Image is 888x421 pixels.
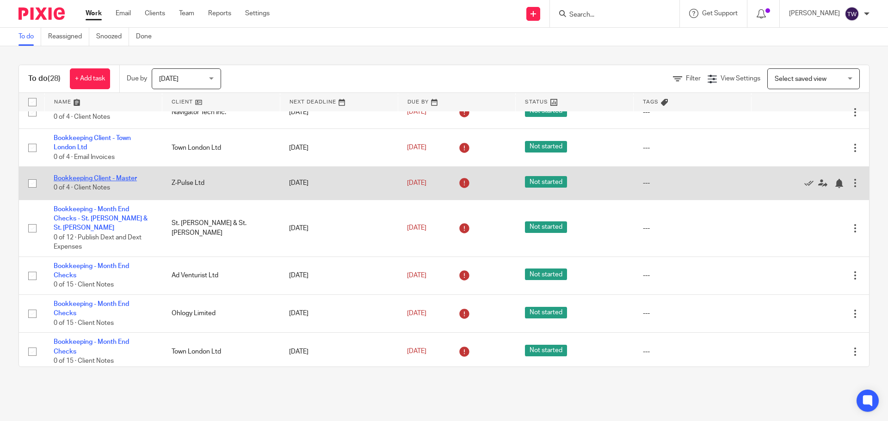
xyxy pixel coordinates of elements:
[643,224,742,233] div: ---
[643,143,742,153] div: ---
[525,221,567,233] span: Not started
[54,135,131,151] a: Bookkeeping Client - Town London Ltd
[54,339,129,354] a: Bookkeeping - Month End Checks
[280,129,398,167] td: [DATE]
[54,175,137,182] a: Bookkeeping Client - Master
[525,307,567,318] span: Not started
[28,74,61,84] h1: To do
[280,96,398,128] td: [DATE]
[162,96,280,128] td: Navigator Tech Inc.
[54,185,110,191] span: 0 of 4 · Client Notes
[280,256,398,294] td: [DATE]
[54,282,114,288] span: 0 of 15 · Client Notes
[407,310,426,317] span: [DATE]
[407,144,426,151] span: [DATE]
[96,28,129,46] a: Snoozed
[159,76,179,82] span: [DATE]
[18,28,41,46] a: To do
[280,333,398,371] td: [DATE]
[48,75,61,82] span: (28)
[162,167,280,200] td: Z-Pulse Ltd
[54,301,129,317] a: Bookkeeping - Month End Checks
[54,358,114,364] span: 0 of 15 · Client Notes
[845,6,859,21] img: svg%3E
[407,272,426,279] span: [DATE]
[54,114,110,120] span: 0 of 4 · Client Notes
[702,10,738,17] span: Get Support
[54,263,129,279] a: Bookkeeping - Month End Checks
[280,200,398,256] td: [DATE]
[721,75,760,82] span: View Settings
[525,268,567,280] span: Not started
[127,74,147,83] p: Due by
[643,99,659,104] span: Tags
[48,28,89,46] a: Reassigned
[643,271,742,280] div: ---
[86,9,102,18] a: Work
[70,68,110,89] a: + Add task
[525,176,567,188] span: Not started
[280,294,398,332] td: [DATE]
[54,320,114,326] span: 0 of 15 · Client Notes
[208,9,231,18] a: Reports
[804,178,818,188] a: Mark as done
[407,109,426,116] span: [DATE]
[162,333,280,371] td: Town London Ltd
[145,9,165,18] a: Clients
[162,294,280,332] td: Ohlogy Limited
[789,9,840,18] p: [PERSON_NAME]
[525,141,567,153] span: Not started
[568,11,652,19] input: Search
[643,347,742,356] div: ---
[525,345,567,356] span: Not started
[407,180,426,186] span: [DATE]
[18,7,65,20] img: Pixie
[643,178,742,188] div: ---
[179,9,194,18] a: Team
[280,167,398,200] td: [DATE]
[54,206,148,232] a: Bookkeeping - Month End Checks - St. [PERSON_NAME] & St. [PERSON_NAME]
[136,28,159,46] a: Done
[686,75,701,82] span: Filter
[162,200,280,256] td: St. [PERSON_NAME] & St. [PERSON_NAME]
[643,309,742,318] div: ---
[162,129,280,167] td: Town London Ltd
[245,9,270,18] a: Settings
[54,234,142,250] span: 0 of 12 · Publish Dext and Dext Expenses
[162,256,280,294] td: Ad Venturist Ltd
[407,225,426,232] span: [DATE]
[643,108,742,117] div: ---
[775,76,826,82] span: Select saved view
[116,9,131,18] a: Email
[407,348,426,355] span: [DATE]
[54,154,115,160] span: 0 of 4 · Email Invoices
